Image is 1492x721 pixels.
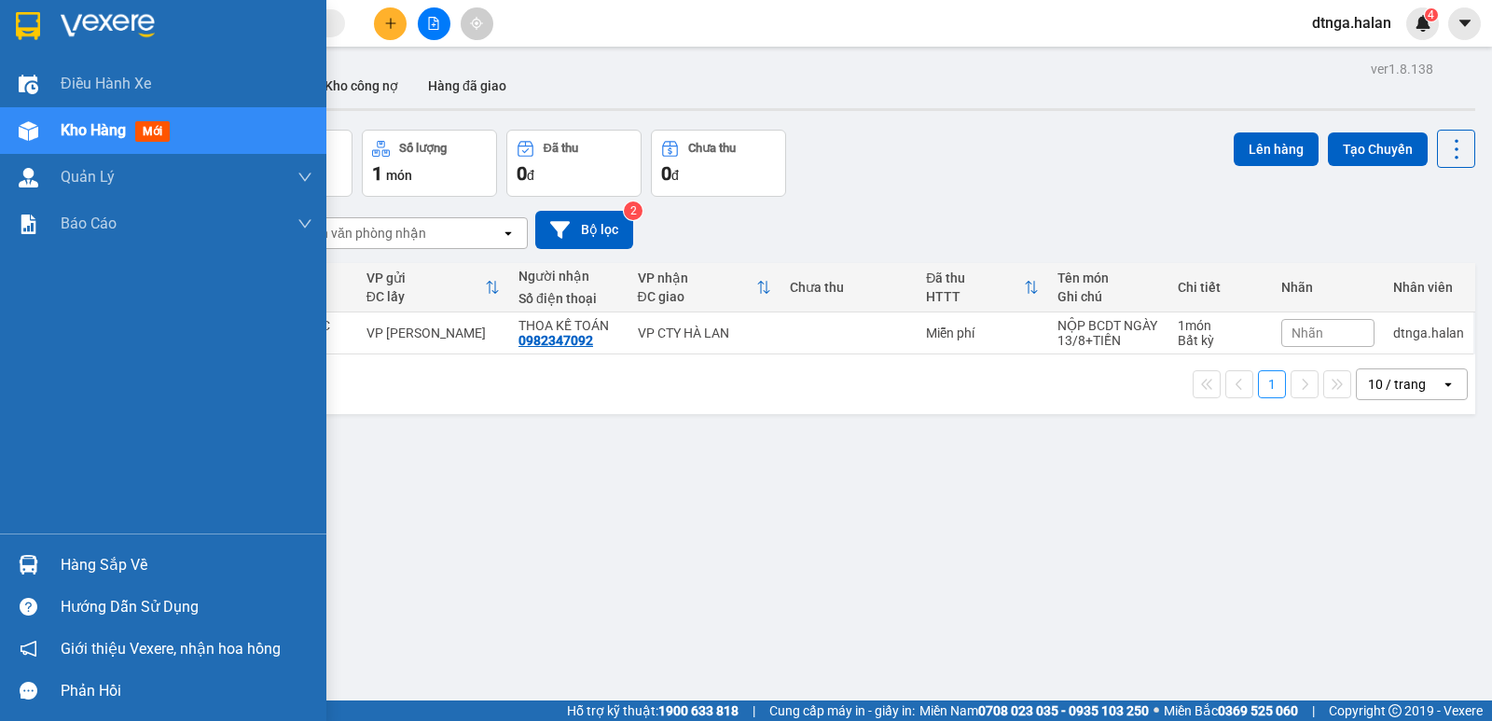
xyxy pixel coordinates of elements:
span: dtnga.halan [1297,11,1406,35]
button: Bộ lọc [535,211,633,249]
span: đ [671,168,679,183]
span: caret-down [1457,15,1473,32]
button: plus [374,7,407,40]
span: Miền Nam [919,700,1149,721]
img: logo-vxr [16,12,40,40]
div: VP nhận [638,270,756,285]
button: Lên hàng [1234,132,1319,166]
div: Nhãn [1281,280,1375,295]
svg: open [501,226,516,241]
div: Nhân viên [1393,280,1464,295]
button: 1 [1258,370,1286,398]
span: Miền Bắc [1164,700,1298,721]
span: copyright [1388,704,1402,717]
div: Đã thu [926,270,1024,285]
div: Số lượng [399,142,447,155]
div: VP [PERSON_NAME] [366,326,500,340]
img: warehouse-icon [19,121,38,141]
div: VP gửi [366,270,485,285]
span: Cung cấp máy in - giấy in: [769,700,915,721]
span: question-circle [20,598,37,616]
div: 0982347092 [518,333,593,348]
span: món [386,168,412,183]
button: Số lượng1món [362,130,497,197]
div: Số điện thoại [518,291,619,306]
div: ĐC giao [638,289,756,304]
div: Tên món [1057,270,1159,285]
div: NỘP BCDT NGÀY 13/8+TIỀN [1057,318,1159,348]
th: Toggle SortBy [629,263,781,312]
span: file-add [427,17,440,30]
div: Chi tiết [1178,280,1263,295]
span: 0 [517,162,527,185]
span: Báo cáo [61,212,117,235]
span: | [753,700,755,721]
span: notification [20,640,37,658]
span: Điều hành xe [61,72,151,95]
sup: 2 [624,201,642,220]
div: Hàng sắp về [61,551,312,579]
span: mới [135,121,170,142]
span: Giới thiệu Vexere, nhận hoa hồng [61,637,281,660]
span: down [297,216,312,231]
div: Bất kỳ [1178,333,1263,348]
div: ver 1.8.138 [1371,59,1433,79]
span: đ [527,168,534,183]
span: Quản Lý [61,165,115,188]
div: THOA KẾ TOÁN [518,318,619,333]
button: aim [461,7,493,40]
img: warehouse-icon [19,555,38,575]
div: Chưa thu [790,280,907,295]
div: Ghi chú [1057,289,1159,304]
button: Đã thu0đ [506,130,642,197]
img: warehouse-icon [19,75,38,94]
img: solution-icon [19,215,38,234]
span: 4 [1428,8,1434,21]
div: 10 / trang [1368,375,1426,394]
button: Tạo Chuyến [1328,132,1428,166]
div: Chọn văn phòng nhận [297,224,426,243]
div: Chưa thu [688,142,736,155]
span: aim [470,17,483,30]
span: | [1312,700,1315,721]
strong: 1900 633 818 [658,703,739,718]
sup: 4 [1425,8,1438,21]
div: VP CTY HÀ LAN [638,326,771,340]
div: Miễn phí [926,326,1039,340]
div: Người nhận [518,269,619,284]
span: Nhãn [1292,326,1323,340]
button: file-add [418,7,450,40]
span: Hỗ trợ kỹ thuật: [567,700,739,721]
span: plus [384,17,397,30]
div: 1 món [1178,318,1263,333]
span: message [20,682,37,700]
div: HTTT [926,289,1024,304]
th: Toggle SortBy [357,263,509,312]
button: Hàng đã giao [413,63,521,108]
div: Phản hồi [61,677,312,705]
strong: 0708 023 035 - 0935 103 250 [978,703,1149,718]
span: ⚪️ [1154,707,1159,714]
div: dtnga.halan [1393,326,1464,340]
span: Kho hàng [61,121,126,139]
div: Hướng dẫn sử dụng [61,593,312,621]
img: icon-new-feature [1415,15,1431,32]
button: Chưa thu0đ [651,130,786,197]
div: ĐC lấy [366,289,485,304]
strong: 0369 525 060 [1218,703,1298,718]
button: Kho công nợ [310,63,413,108]
img: warehouse-icon [19,168,38,187]
span: down [297,170,312,185]
button: caret-down [1448,7,1481,40]
span: 1 [372,162,382,185]
div: Đã thu [544,142,578,155]
span: 0 [661,162,671,185]
th: Toggle SortBy [917,263,1048,312]
svg: open [1441,377,1456,392]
